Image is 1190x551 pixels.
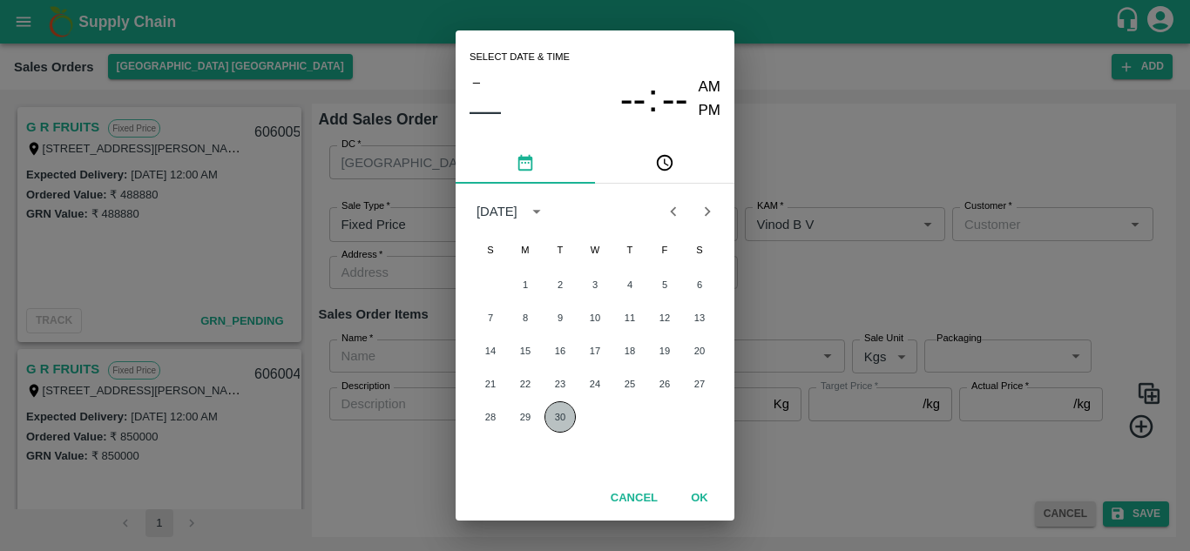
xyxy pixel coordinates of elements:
[475,302,506,333] button: 7
[544,302,576,333] button: 9
[657,195,690,228] button: Previous month
[579,232,611,267] span: Wednesday
[649,269,680,300] button: 5
[544,232,576,267] span: Tuesday
[699,99,721,123] button: PM
[647,76,658,122] span: :
[475,368,506,400] button: 21
[510,335,541,366] button: 15
[544,401,576,433] button: 30
[699,76,721,99] button: AM
[684,232,715,267] span: Saturday
[470,71,483,93] button: –
[456,142,595,184] button: pick date
[510,269,541,300] button: 1
[470,44,570,71] span: Select date & time
[475,335,506,366] button: 14
[672,483,727,514] button: OK
[544,269,576,300] button: 2
[614,232,646,267] span: Thursday
[691,195,724,228] button: Next month
[510,302,541,333] button: 8
[475,401,506,433] button: 28
[684,335,715,366] button: 20
[579,335,611,366] button: 17
[649,368,680,400] button: 26
[684,368,715,400] button: 27
[662,77,688,122] span: --
[614,368,646,400] button: 25
[523,198,551,225] button: calendar view is open, switch to year view
[510,401,541,433] button: 29
[510,232,541,267] span: Monday
[684,269,715,300] button: 6
[649,302,680,333] button: 12
[614,302,646,333] button: 11
[579,269,611,300] button: 3
[544,335,576,366] button: 16
[595,142,734,184] button: pick time
[470,93,501,128] button: ––
[475,232,506,267] span: Sunday
[662,76,688,122] button: --
[649,232,680,267] span: Friday
[477,202,517,221] div: [DATE]
[579,302,611,333] button: 10
[544,368,576,400] button: 23
[614,269,646,300] button: 4
[473,71,480,93] span: –
[614,335,646,366] button: 18
[649,335,680,366] button: 19
[604,483,665,514] button: Cancel
[620,76,646,122] button: --
[579,368,611,400] button: 24
[620,77,646,122] span: --
[684,302,715,333] button: 13
[510,368,541,400] button: 22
